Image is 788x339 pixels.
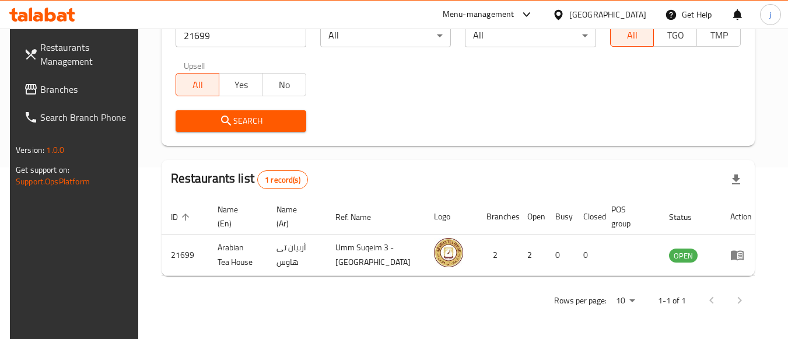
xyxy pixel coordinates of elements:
[546,199,574,235] th: Busy
[176,110,306,132] button: Search
[610,23,654,47] button: All
[769,8,771,21] span: j
[16,174,90,189] a: Support.OpsPlatform
[219,73,262,96] button: Yes
[653,23,697,47] button: TGO
[224,76,258,93] span: Yes
[669,249,698,263] span: OPEN
[171,170,308,189] h2: Restaurants list
[162,199,761,276] table: enhanced table
[696,23,740,47] button: TMP
[176,24,306,47] input: Search for restaurant name or ID..
[569,8,646,21] div: [GEOGRAPHIC_DATA]
[184,61,205,69] label: Upsell
[477,199,518,235] th: Branches
[443,8,514,22] div: Menu-management
[40,82,132,96] span: Branches
[40,110,132,124] span: Search Branch Phone
[208,235,267,276] td: Arabian Tea House
[669,210,707,224] span: Status
[518,199,546,235] th: Open
[16,142,44,158] span: Version:
[258,174,307,186] span: 1 record(s)
[171,210,193,224] span: ID
[730,248,752,262] div: Menu
[46,142,64,158] span: 1.0.0
[518,235,546,276] td: 2
[335,210,386,224] span: Ref. Name
[546,235,574,276] td: 0
[465,24,596,47] div: All
[574,235,602,276] td: 0
[176,73,219,96] button: All
[262,73,306,96] button: No
[15,75,142,103] a: Branches
[40,40,132,68] span: Restaurants Management
[320,24,451,47] div: All
[722,166,750,194] div: Export file
[611,202,646,230] span: POS group
[185,114,297,128] span: Search
[15,103,142,131] a: Search Branch Phone
[574,199,602,235] th: Closed
[326,235,425,276] td: Umm Suqeim 3 - [GEOGRAPHIC_DATA]
[218,202,253,230] span: Name (En)
[702,27,736,44] span: TMP
[721,199,761,235] th: Action
[658,293,686,308] p: 1-1 of 1
[276,202,312,230] span: Name (Ar)
[267,235,326,276] td: أربيان تى هاوس
[615,27,649,44] span: All
[267,76,301,93] span: No
[477,235,518,276] td: 2
[15,33,142,75] a: Restaurants Management
[554,293,607,308] p: Rows per page:
[425,199,477,235] th: Logo
[162,235,208,276] td: 21699
[669,249,698,263] div: OPEN
[611,292,639,310] div: Rows per page:
[16,162,69,177] span: Get support on:
[659,27,692,44] span: TGO
[434,238,463,267] img: Arabian Tea House
[181,76,215,93] span: All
